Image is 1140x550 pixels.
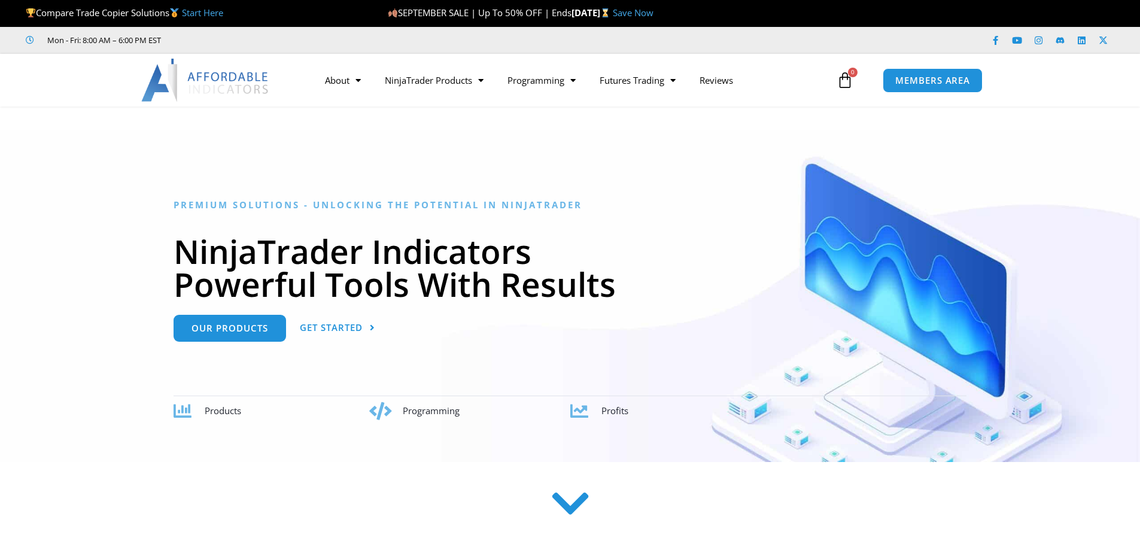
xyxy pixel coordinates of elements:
img: LogoAI | Affordable Indicators – NinjaTrader [141,59,270,102]
span: Get Started [300,323,363,332]
a: Start Here [182,7,223,19]
a: NinjaTrader Products [373,66,495,94]
iframe: Customer reviews powered by Trustpilot [178,34,357,46]
span: 0 [848,68,858,77]
img: ⌛ [601,8,610,17]
a: Futures Trading [588,66,688,94]
span: MEMBERS AREA [895,76,970,85]
img: 🥇 [170,8,179,17]
h1: NinjaTrader Indicators Powerful Tools With Results [174,235,966,300]
a: Reviews [688,66,745,94]
img: 🏆 [26,8,35,17]
h6: Premium Solutions - Unlocking the Potential in NinjaTrader [174,199,966,211]
a: Our Products [174,315,286,342]
span: Products [205,405,241,417]
a: Save Now [613,7,653,19]
strong: [DATE] [571,7,613,19]
span: Mon - Fri: 8:00 AM – 6:00 PM EST [44,33,161,47]
nav: Menu [313,66,834,94]
img: 🍂 [388,8,397,17]
a: Programming [495,66,588,94]
span: SEPTEMBER SALE | Up To 50% OFF | Ends [388,7,571,19]
a: About [313,66,373,94]
a: Get Started [300,315,375,342]
a: MEMBERS AREA [883,68,983,93]
span: Profits [601,405,628,417]
span: Compare Trade Copier Solutions [26,7,223,19]
span: Our Products [191,324,268,333]
a: 0 [819,63,871,98]
span: Programming [403,405,460,417]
